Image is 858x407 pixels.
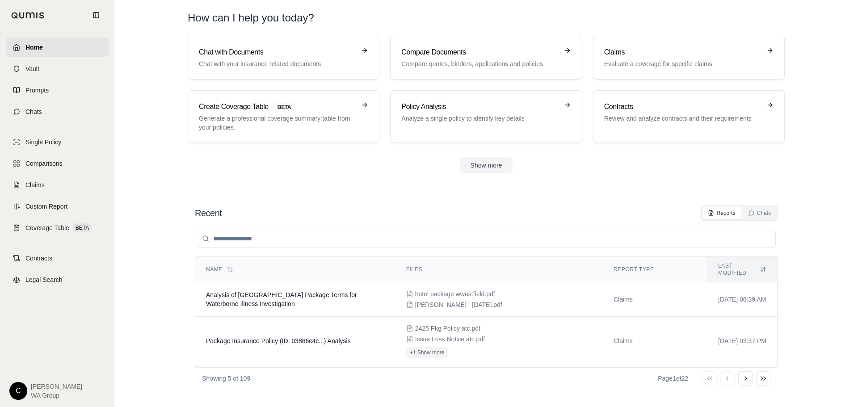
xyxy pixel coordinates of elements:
span: Vault [25,64,39,73]
td: Claims [603,282,707,317]
h1: How can I help you today? [188,11,314,25]
a: Comparisons [6,154,109,173]
h3: Claims [604,47,761,58]
span: BETA [73,223,92,232]
a: Custom Report [6,197,109,216]
p: Review and analyze contracts and their requirements [604,114,761,123]
div: Chats [748,210,771,217]
a: Prompts [6,80,109,100]
a: Coverage TableBETA [6,218,109,238]
div: C [9,382,27,400]
h3: Create Coverage Table [199,101,356,112]
a: Chat with DocumentsChat with your insurance related documents [188,36,379,80]
span: WA Group [31,391,82,400]
span: Lemay - LOR - 10.6.2025.pdf [415,300,502,309]
span: BETA [272,102,296,112]
span: hotel package wwestfield.pdf [415,290,495,298]
span: 2425 Pkg Policy atc.pdf [415,324,480,333]
img: Qumis Logo [11,12,45,19]
div: Last modified [718,262,766,277]
a: ContractsReview and analyze contracts and their requirements [593,90,785,143]
span: Analysis of Westfield Hotel Package Terms for Waterborne Illness Investigation [206,291,357,307]
td: Claims [603,317,707,365]
span: Claims [25,180,45,189]
a: Contracts [6,248,109,268]
span: Custom Report [25,202,67,211]
button: Reports [702,207,741,219]
h2: Recent [195,207,222,219]
span: Home [25,43,43,52]
th: Files [395,257,603,282]
button: Show more [460,157,513,173]
a: Policy AnalysisAnalyze a single policy to identify key details [390,90,582,143]
span: Single Policy [25,138,61,147]
span: Issue Loss Notice atc.pdf [415,335,485,344]
h3: Chat with Documents [199,47,356,58]
td: [DATE] 08:39 AM [707,282,777,317]
p: Chat with your insurance related documents [199,59,356,68]
th: Report Type [603,257,707,282]
a: Compare DocumentsCompare quotes, binders, applications and policies [390,36,582,80]
button: Chats [743,207,776,219]
td: [DATE] 03:37 PM [707,317,777,365]
a: Vault [6,59,109,79]
div: Name [206,266,385,273]
h3: Contracts [604,101,761,112]
span: Legal Search [25,275,63,284]
a: Claims [6,175,109,195]
a: Single Policy [6,132,109,152]
span: Contracts [25,254,52,263]
h3: Policy Analysis [401,101,558,112]
h3: Compare Documents [401,47,558,58]
span: Package Insurance Policy (ID: 03866c4c...) Analysis [206,337,351,344]
a: Home [6,38,109,57]
p: Generate a professional coverage summary table from your policies. [199,114,356,132]
p: Showing 5 of 109 [202,374,250,383]
p: Evaluate a coverage for specific claims [604,59,761,68]
a: Legal Search [6,270,109,290]
span: Comparisons [25,159,62,168]
p: Analyze a single policy to identify key details [401,114,558,123]
span: Prompts [25,86,49,95]
span: Coverage Table [25,223,69,232]
p: Compare quotes, binders, applications and policies [401,59,558,68]
button: Collapse sidebar [89,8,103,22]
button: +1 Show more [406,347,448,358]
a: Create Coverage TableBETAGenerate a professional coverage summary table from your policies. [188,90,379,143]
div: Page 1 of 22 [658,374,688,383]
span: Chats [25,107,42,116]
a: ClaimsEvaluate a coverage for specific claims [593,36,785,80]
a: Chats [6,102,109,122]
span: [PERSON_NAME] [31,382,82,391]
div: Reports [708,210,736,217]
